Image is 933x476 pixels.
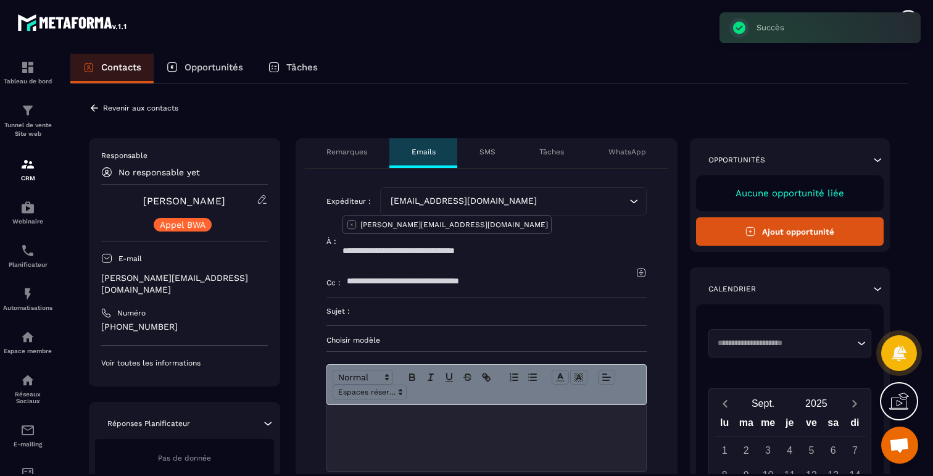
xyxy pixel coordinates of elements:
[3,391,52,404] p: Réseaux Sociaux
[708,155,765,165] p: Opportunités
[540,194,626,208] input: Search for option
[118,254,142,264] p: E-mail
[3,78,52,85] p: Tableau de bord
[823,440,844,461] div: 6
[20,157,35,172] img: formation
[185,62,243,73] p: Opportunités
[608,147,646,157] p: WhatsApp
[713,414,735,436] div: lu
[708,329,872,357] div: Search for option
[143,195,225,207] a: [PERSON_NAME]
[800,414,822,436] div: ve
[20,60,35,75] img: formation
[736,440,757,461] div: 2
[101,358,268,368] p: Voir toutes les informations
[800,440,822,461] div: 5
[103,104,178,112] p: Revenir aux contacts
[3,364,52,414] a: social-networksocial-networkRéseaux Sociaux
[326,236,336,246] p: À :
[714,395,737,412] button: Previous month
[255,54,330,83] a: Tâches
[286,62,318,73] p: Tâches
[20,103,35,118] img: formation
[696,217,884,246] button: Ajout opportunité
[843,395,866,412] button: Next month
[360,220,548,230] p: [PERSON_NAME][EMAIL_ADDRESS][DOMAIN_NAME]
[3,414,52,457] a: emailemailE-mailing
[3,191,52,234] a: automationsautomationsWebinaire
[101,62,141,73] p: Contacts
[714,440,736,461] div: 1
[708,284,756,294] p: Calendrier
[3,94,52,148] a: formationformationTunnel de vente Site web
[3,218,52,225] p: Webinaire
[326,278,341,288] p: Cc :
[326,196,371,206] p: Expéditeur :
[70,54,154,83] a: Contacts
[20,200,35,215] img: automations
[713,337,855,349] input: Search for option
[3,175,52,182] p: CRM
[326,335,647,345] p: Choisir modèle
[117,308,146,318] p: Numéro
[757,440,779,461] div: 3
[790,393,843,414] button: Open years overlay
[708,188,872,199] p: Aucune opportunité liée
[844,440,866,461] div: 7
[779,440,800,461] div: 4
[3,51,52,94] a: formationformationTableau de bord
[101,151,268,161] p: Responsable
[107,419,190,428] p: Réponses Planificateur
[101,321,268,333] p: [PHONE_NUMBER]
[881,427,918,464] div: Ouvrir le chat
[158,454,211,462] span: Pas de donnée
[20,286,35,301] img: automations
[3,234,52,277] a: schedulerschedulerPlanificateur
[20,423,35,438] img: email
[3,261,52,268] p: Planificateur
[3,121,52,138] p: Tunnel de vente Site web
[20,243,35,258] img: scheduler
[412,147,436,157] p: Emails
[844,414,866,436] div: di
[479,147,496,157] p: SMS
[3,304,52,311] p: Automatisations
[823,414,844,436] div: sa
[380,187,647,215] div: Search for option
[3,148,52,191] a: formationformationCRM
[118,167,200,177] p: No responsable yet
[326,147,367,157] p: Remarques
[3,348,52,354] p: Espace membre
[539,147,564,157] p: Tâches
[779,414,800,436] div: je
[3,320,52,364] a: automationsautomationsEspace membre
[101,272,268,296] p: [PERSON_NAME][EMAIL_ADDRESS][DOMAIN_NAME]
[736,414,757,436] div: ma
[3,277,52,320] a: automationsautomationsAutomatisations
[20,373,35,388] img: social-network
[757,414,779,436] div: me
[154,54,255,83] a: Opportunités
[737,393,790,414] button: Open months overlay
[160,220,205,229] p: Appel BWA
[326,306,350,316] p: Sujet :
[20,330,35,344] img: automations
[388,194,540,208] span: [EMAIL_ADDRESS][DOMAIN_NAME]
[17,11,128,33] img: logo
[3,441,52,448] p: E-mailing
